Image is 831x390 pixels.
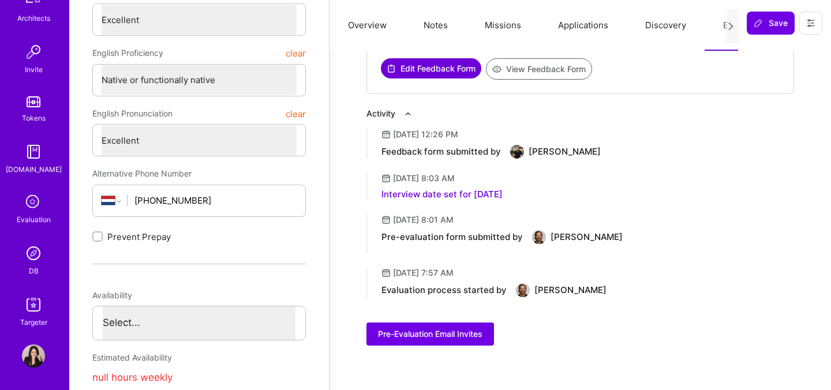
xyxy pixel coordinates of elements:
[92,43,163,63] span: English Proficiency
[27,96,40,107] img: tokens
[534,284,607,296] div: [PERSON_NAME]
[92,103,173,124] span: English Pronunciation
[22,293,45,316] img: Skill Targeter
[17,213,51,226] div: Evaluation
[378,328,482,340] span: Pre-Evaluation Email Invites
[134,186,297,215] input: +1 (000) 000-0000
[107,231,171,243] span: Prevent Prepay
[532,230,546,244] img: User Avatar
[286,103,306,124] button: clear
[510,145,524,159] img: User Avatar
[22,140,45,163] img: guide book
[381,284,507,296] div: Evaluation process started by
[92,368,306,387] div: null hours weekly
[381,58,481,78] button: Edit Feedback Form
[486,58,592,80] button: View Feedback Form
[22,40,45,63] img: Invite
[727,22,735,31] i: icon Next
[17,12,50,24] div: Architects
[92,347,306,368] div: Estimated Availability
[20,316,47,328] div: Targeter
[22,242,45,265] img: Admin Search
[529,146,601,157] div: [PERSON_NAME]
[393,267,454,279] div: [DATE] 7:57 AM
[25,63,43,76] div: Invite
[23,192,44,213] i: icon SelectionTeam
[19,344,48,367] a: User Avatar
[381,58,481,80] a: Edit Feedback Form
[286,43,306,63] button: clear
[381,146,501,157] div: Feedback form submitted by
[381,189,503,200] div: Interview date set for [DATE]
[22,112,46,124] div: Tokens
[6,163,62,175] div: [DOMAIN_NAME]
[366,108,395,119] div: Activity
[754,17,788,29] span: Save
[551,231,623,243] div: [PERSON_NAME]
[92,168,192,178] span: Alternative Phone Number
[381,231,523,243] div: Pre-evaluation form submitted by
[22,344,45,367] img: User Avatar
[393,129,458,140] div: [DATE] 12:26 PM
[29,265,39,277] div: DB
[747,12,795,35] button: Save
[516,283,530,297] img: User Avatar
[393,214,454,226] div: [DATE] 8:01 AM
[366,322,494,346] button: Pre-Evaluation Email Invites
[92,285,306,306] div: Availability
[393,172,455,184] div: [DATE] 8:03 AM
